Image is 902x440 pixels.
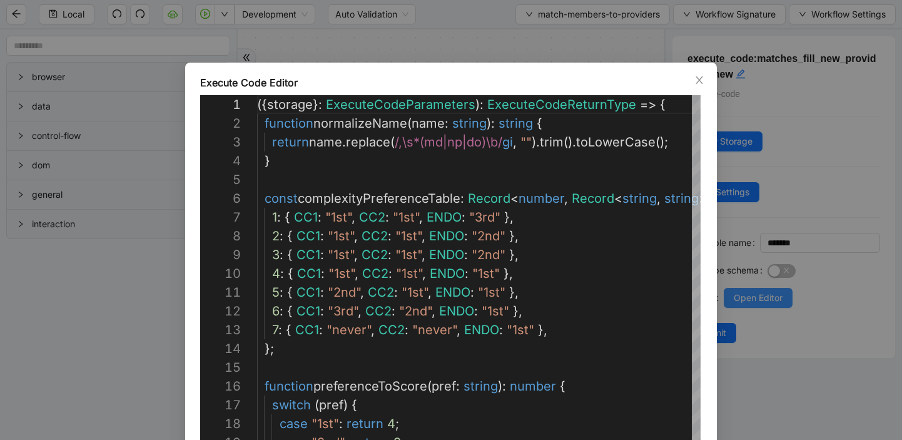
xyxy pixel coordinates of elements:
[504,210,514,225] span: },
[478,285,505,300] span: "1st"
[321,266,325,281] span: :
[427,379,432,394] span: (
[392,304,395,319] span: :
[313,97,322,112] span: }:
[288,266,293,281] span: {
[572,191,614,206] span: Record
[342,135,346,150] span: .
[278,322,282,337] span: :
[343,397,348,412] span: )
[295,322,319,337] span: CC1
[540,135,564,150] span: trim
[460,191,464,206] span: :
[513,135,517,150] span: ,
[360,285,364,300] span: ,
[339,416,343,431] span: :
[432,304,435,319] span: ,
[200,189,241,208] div: 6
[422,228,425,243] span: ,
[326,97,475,112] span: ExecuteCodeParameters
[509,285,519,300] span: },
[395,247,422,262] span: "1st"
[394,285,398,300] span: :
[287,304,293,319] span: {
[510,191,519,206] span: <
[265,116,313,131] span: function
[200,227,241,245] div: 8
[472,228,505,243] span: "2nd"
[200,377,241,396] div: 16
[504,266,513,281] span: },
[297,266,321,281] span: CC1
[272,228,280,243] span: 2
[452,116,487,131] span: string
[445,116,448,131] span: :
[272,322,278,337] span: 7
[560,379,565,394] span: {
[509,247,519,262] span: },
[513,304,522,319] span: },
[327,322,371,337] span: "never"
[200,114,241,133] div: 2
[280,304,283,319] span: :
[272,135,309,150] span: return
[472,266,500,281] span: "1st"
[462,210,465,225] span: :
[482,304,509,319] span: "1st"
[200,339,241,358] div: 14
[265,341,274,356] span: };
[439,304,474,319] span: ENDO
[464,228,468,243] span: :
[368,285,394,300] span: CC2
[200,396,241,414] div: 17
[499,322,503,337] span: :
[328,304,358,319] span: "3rd"
[358,304,362,319] span: ,
[537,116,542,131] span: {
[267,97,313,112] span: storage
[435,285,470,300] span: ENDO
[371,322,375,337] span: ,
[287,247,293,262] span: {
[564,191,568,206] span: ,
[430,266,465,281] span: ENDO
[328,285,360,300] span: "2nd"
[280,266,284,281] span: :
[464,379,498,394] span: string
[294,210,318,225] span: CC1
[200,151,241,170] div: 4
[265,191,298,206] span: const
[402,285,428,300] span: "1st"
[286,322,291,337] span: {
[200,133,241,151] div: 3
[519,191,564,206] span: number
[465,266,469,281] span: :
[509,228,519,243] span: },
[320,285,324,300] span: :
[265,153,270,168] span: }
[298,191,460,206] span: complexityPreferenceTable
[405,322,408,337] span: :
[272,285,280,300] span: 5
[200,264,241,283] div: 10
[564,135,576,150] span: ().
[664,191,699,206] span: string
[200,414,241,433] div: 18
[320,228,324,243] span: :
[200,302,241,320] div: 12
[280,285,283,300] span: :
[692,73,706,87] button: Close
[265,379,313,394] span: function
[315,397,319,412] span: (
[325,210,352,225] span: "1st"
[200,320,241,339] div: 13
[472,247,505,262] span: "2nd"
[296,247,320,262] span: CC1
[422,247,425,262] span: ,
[318,210,322,225] span: :
[487,116,495,131] span: ):
[352,210,355,225] span: ,
[393,210,419,225] span: "1st"
[328,266,355,281] span: "1st"
[320,304,324,319] span: :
